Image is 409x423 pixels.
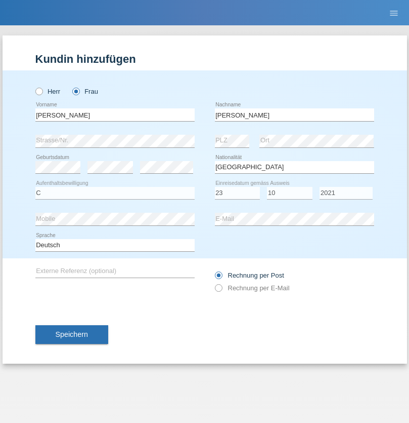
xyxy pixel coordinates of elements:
[72,88,79,94] input: Frau
[215,284,290,292] label: Rechnung per E-Mail
[215,272,221,284] input: Rechnung per Post
[35,88,42,94] input: Herr
[384,10,404,16] a: menu
[35,53,374,65] h1: Kundin hinzufügen
[35,325,108,344] button: Speichern
[215,272,284,279] label: Rechnung per Post
[215,284,221,297] input: Rechnung per E-Mail
[72,88,98,95] label: Frau
[56,330,88,338] span: Speichern
[35,88,61,95] label: Herr
[389,8,399,18] i: menu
